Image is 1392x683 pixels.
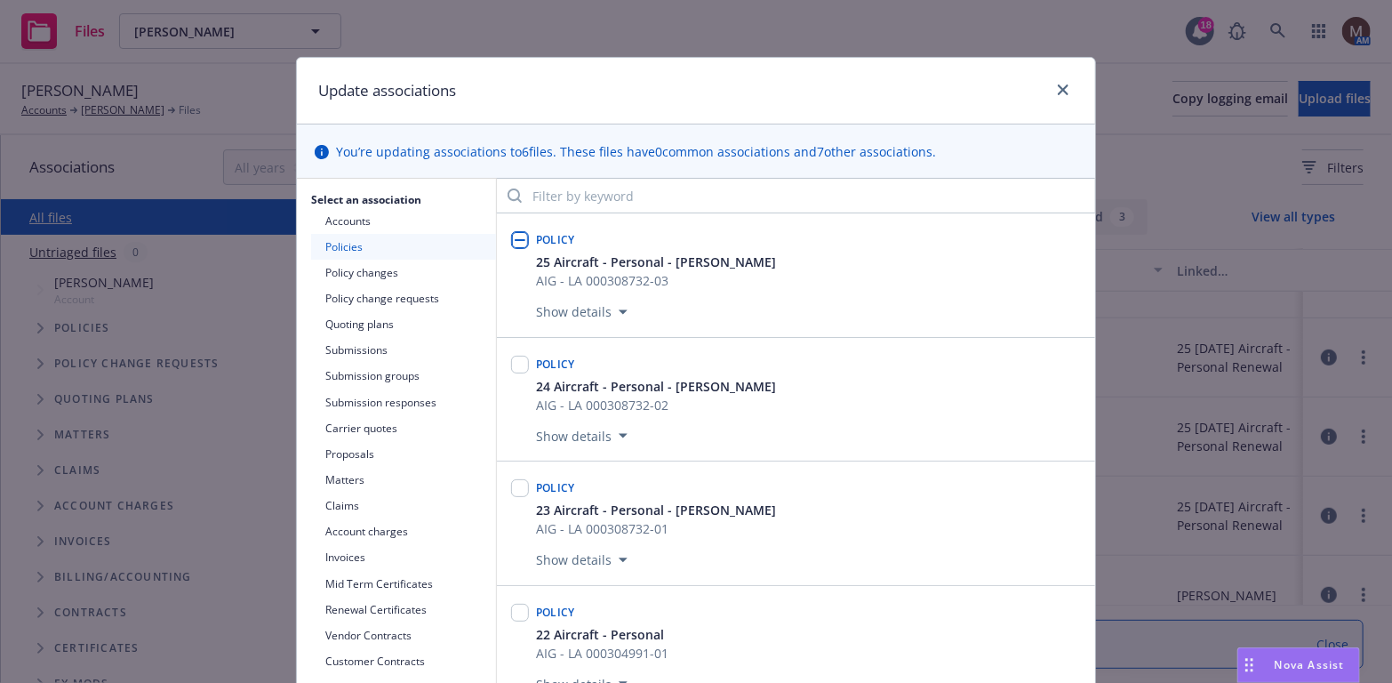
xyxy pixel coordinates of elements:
span: AIG - LA 000308732-02 [536,396,776,414]
button: 25 Aircraft - Personal - [PERSON_NAME] [536,253,776,271]
a: close [1052,79,1074,100]
h2: Select an association [297,192,496,207]
div: Drag to move [1238,648,1260,682]
button: Submission groups [311,363,496,389]
button: 24 Aircraft - Personal - [PERSON_NAME] [536,377,776,396]
span: Nova Assist [1275,657,1345,672]
button: Policy changes [311,260,496,285]
button: Submission responses [311,390,496,415]
span: Policy [536,480,575,495]
span: 22 Aircraft - Personal [536,625,664,644]
button: Quoting plans [311,311,496,337]
button: Mid Term Certificates [311,571,496,597]
span: AIG - LA 000308732-01 [536,519,776,538]
span: AIG - LA 000304991-01 [536,644,668,663]
button: Account charges [311,518,496,544]
button: Proposals [311,441,496,467]
button: Invoices [311,544,496,570]
span: Policy [536,232,575,247]
button: 23 Aircraft - Personal - [PERSON_NAME] [536,501,776,519]
button: Carrier quotes [311,415,496,441]
button: 22 Aircraft - Personal [536,625,668,644]
button: Customer Contracts [311,648,496,674]
span: You’re updating associations to 6 files. These files have 0 common associations and 7 other assoc... [336,142,936,161]
h1: Update associations [318,79,456,102]
span: AIG - LA 000308732-03 [536,271,776,290]
button: Renewal Certificates [311,597,496,623]
button: Claims [311,493,496,518]
span: Policy [536,605,575,620]
input: Filter by keyword [497,178,1095,213]
button: Policies [311,234,496,260]
button: Policy change requests [311,285,496,311]
button: Nova Assist [1237,647,1360,683]
button: Show details [529,301,635,323]
span: Policy [536,357,575,372]
button: Accounts [311,208,496,234]
button: Show details [529,425,635,446]
button: Vendor Contracts [311,623,496,648]
button: Show details [529,550,635,571]
button: Matters [311,467,496,493]
button: Submissions [311,337,496,363]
